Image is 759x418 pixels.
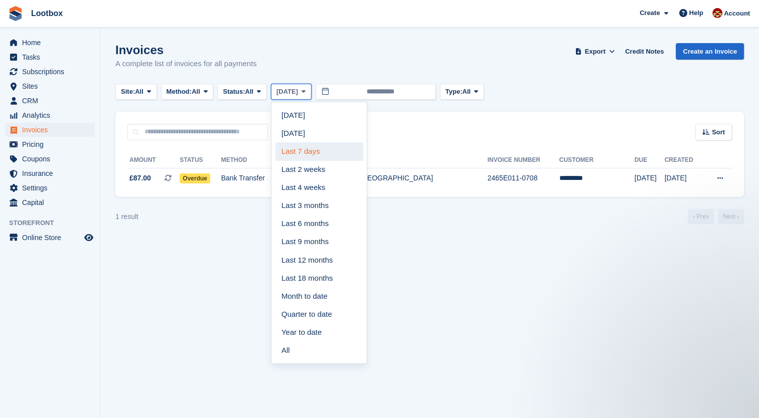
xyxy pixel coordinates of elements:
span: Invoices [22,123,82,137]
button: [DATE] [271,84,312,100]
a: Credit Notes [621,43,668,60]
button: Site: All [115,84,157,100]
h1: Invoices [115,43,257,57]
th: Invoice Number [488,152,559,168]
a: menu [5,94,95,108]
a: menu [5,123,95,137]
span: Settings [22,181,82,195]
span: Pricing [22,137,82,151]
a: Last 12 months [275,251,363,269]
a: menu [5,195,95,210]
a: All [275,341,363,359]
a: menu [5,166,95,180]
a: Next [718,209,744,224]
th: Customer [559,152,635,168]
nav: Page [686,209,746,224]
span: CRM [22,94,82,108]
span: All [245,87,254,97]
a: menu [5,65,95,79]
span: £87.00 [129,173,151,183]
td: [DATE] [665,168,704,189]
span: Overdue [180,173,210,183]
a: Preview store [83,232,95,244]
th: Amount [127,152,180,168]
span: Home [22,36,82,50]
span: Method: [167,87,192,97]
span: Tasks [22,50,82,64]
span: Analytics [22,108,82,122]
th: Status [180,152,221,168]
a: Last 2 weeks [275,160,363,178]
a: Last 6 months [275,215,363,233]
a: menu [5,36,95,50]
span: All [462,87,471,97]
span: Sites [22,79,82,93]
a: [DATE] [275,106,363,124]
span: Sort [712,127,725,137]
a: Previous [688,209,714,224]
span: All [135,87,143,97]
button: Method: All [161,84,214,100]
span: Account [724,9,750,19]
a: Create an Invoice [676,43,744,60]
a: menu [5,137,95,151]
span: Subscriptions [22,65,82,79]
td: Bank Transfer [221,168,280,189]
span: Storefront [9,218,100,228]
p: A complete list of invoices for all payments [115,58,257,70]
span: All [192,87,200,97]
a: menu [5,50,95,64]
a: Last 4 weeks [275,178,363,196]
a: Last 7 days [275,142,363,160]
span: Coupons [22,152,82,166]
a: [DATE] [275,124,363,142]
a: menu [5,231,95,245]
th: Method [221,152,280,168]
a: Lootbox [27,5,67,22]
a: Quarter to date [275,305,363,323]
img: Chad Brown [712,8,722,18]
span: Status: [223,87,245,97]
button: Export [573,43,617,60]
span: [DATE] [276,87,298,97]
span: Site: [121,87,135,97]
td: [DATE] [635,168,665,189]
button: Type: All [440,84,484,100]
span: Type: [445,87,463,97]
span: Export [585,47,605,57]
a: Last 9 months [275,233,363,251]
a: Year to date [275,323,363,341]
a: Last 3 months [275,196,363,215]
span: Insurance [22,166,82,180]
span: Capital [22,195,82,210]
a: menu [5,79,95,93]
a: menu [5,152,95,166]
td: 2465E011-0708 [488,168,559,189]
th: Site [280,152,488,168]
span: Help [689,8,703,18]
th: Created [665,152,704,168]
div: 1 result [115,212,138,222]
span: Create [640,8,660,18]
a: Last 18 months [275,269,363,287]
a: menu [5,181,95,195]
span: Online Store [22,231,82,245]
button: Status: All [217,84,266,100]
img: stora-icon-8386f47178a22dfd0bd8f6a31ec36ba5ce8667c1dd55bd0f319d3a0aa187defe.svg [8,6,23,21]
a: menu [5,108,95,122]
a: Month to date [275,287,363,305]
th: Due [635,152,665,168]
td: [GEOGRAPHIC_DATA] - [GEOGRAPHIC_DATA] [280,168,488,189]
